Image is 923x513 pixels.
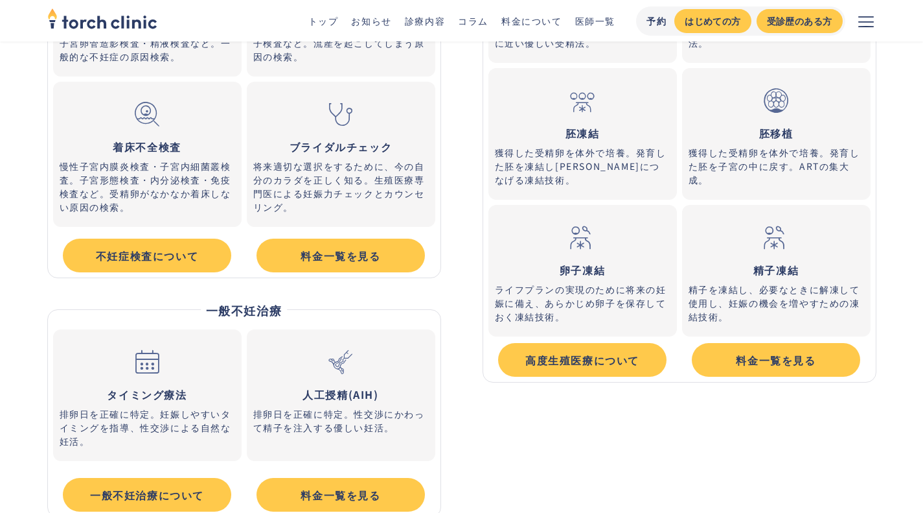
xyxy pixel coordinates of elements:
[60,160,235,214] p: 慢性子宮内膜炎検査・子宮内細菌叢検査。子宮形態検査・内分泌検査・免疫検査など。受精卵がなかなか着床しない原因の検索。
[247,329,435,447] a: 人工授精(AIH)排卵日を正確に特定。性交渉にかわって精子を注入する優しい妊活。
[268,487,413,503] div: 料金一覧を見る
[53,329,242,461] a: タイミング療法排卵日を正確に特定。妊娠しやすいタイミングを指導、性交渉による自然な妊活。
[685,14,740,28] div: はじめての方
[268,248,413,263] div: 料金一覧を見る
[495,146,670,187] p: 獲得した受精卵を体外で培養。発育した胚を凍結し[PERSON_NAME]につなげる凍結技術。
[682,205,871,337] a: 精子凍結精子を凍結し、必要なときに解凍して使用し、妊娠の機会を増やすための凍結技術。
[63,478,231,512] a: 一般不妊治療について
[206,302,282,318] strong: 一般不妊治療
[405,14,445,27] a: 診療内容
[689,263,864,276] h5: 精子凍結
[646,14,667,28] div: 予約
[458,14,488,27] a: コラム
[308,14,339,27] a: トップ
[674,9,751,33] a: はじめての方
[253,407,429,435] p: 排卵日を正確に特定。性交渉にかわって精子を注入する優しい妊活。
[488,68,677,200] a: 胚凍結獲得した受精卵を体外で培養。発育した胚を凍結し[PERSON_NAME]につなげる凍結技術。
[351,14,391,27] a: お知らせ
[60,407,235,448] p: 排卵日を正確に特定。妊娠しやすいタイミングを指導、性交渉による自然な妊活。
[689,283,864,324] p: 精子を凍結し、必要なときに解凍して使用し、妊娠の機会を増やすための凍結技術。
[692,343,860,377] a: 料金一覧を見る
[74,487,220,503] div: 一般不妊治療について
[501,14,562,27] a: 料金について
[575,14,615,27] a: 医師一覧
[253,160,429,214] p: 将来適切な選択をするために、今の自分のカラダを正しく知る。生殖医療専門医による妊娠力チェックとカウンセリング。
[256,239,425,272] a: 料金一覧を見る
[498,343,667,377] a: 高度生殖医療について
[495,263,670,276] h5: 卵子凍結
[767,14,832,28] div: 受診歴のある方
[488,205,677,337] a: 卵子凍結ライフプランの実現のために将来の妊娠に備え、あらかじめ卵子を保存しておく凍結技術。
[47,4,157,32] img: torch clinic
[495,126,670,139] h5: 胚凍結
[689,146,864,187] p: 獲得した受精卵を体外で培養。発育した胚を子宮の中に戻す。ARTの集大成。
[510,352,655,368] div: 高度生殖医療について
[703,352,849,368] div: 料金一覧を見る
[256,478,425,512] a: 料金一覧を見る
[253,140,429,153] h5: ブライダルチェック
[495,283,670,324] p: ライフプランの実現のために将来の妊娠に備え、あらかじめ卵子を保存しておく凍結技術。
[63,239,231,272] a: 不妊症検査について
[757,9,843,33] a: 受診歴のある方
[247,82,435,227] a: ブライダルチェック将来適切な選択をするために、今の自分のカラダを正しく知る。生殖医療専門医による妊娠力チェックとカウンセリング。
[74,248,220,263] div: 不妊症検査について
[113,139,181,154] strong: 着床不全検査
[60,388,235,401] h5: タイミング療法
[53,82,242,227] a: 着床不全検査慢性子宮内膜炎検査・子宮内細菌叢検査。子宮形態検査・内分泌検査・免疫検査など。受精卵がなかなか着床しない原因の検索。
[682,68,871,200] a: 胚移植獲得した受精卵を体外で培養。発育した胚を子宮の中に戻す。ARTの集大成。
[689,126,864,139] h5: 胚移植
[253,388,429,401] h5: 人工授精(AIH)
[47,9,157,32] a: home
